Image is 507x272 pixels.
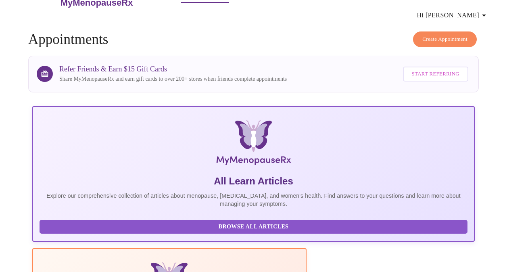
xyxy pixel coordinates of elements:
button: Hi [PERSON_NAME] [414,7,492,23]
h3: Refer Friends & Earn $15 Gift Cards [59,65,287,73]
span: Create Appointment [422,35,467,44]
button: Browse All Articles [40,220,467,234]
a: Start Referring [401,63,470,86]
button: Create Appointment [413,31,477,47]
span: Start Referring [412,69,459,79]
h5: All Learn Articles [40,175,467,188]
h4: Appointments [28,31,479,48]
a: Browse All Articles [40,223,469,230]
span: Hi [PERSON_NAME] [417,10,489,21]
p: Share MyMenopauseRx and earn gift cards to over 200+ stores when friends complete appointments [59,75,287,83]
p: Explore our comprehensive collection of articles about menopause, [MEDICAL_DATA], and women's hea... [40,192,467,208]
img: MyMenopauseRx Logo [106,120,401,168]
button: Start Referring [403,67,468,82]
span: Browse All Articles [48,222,459,232]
